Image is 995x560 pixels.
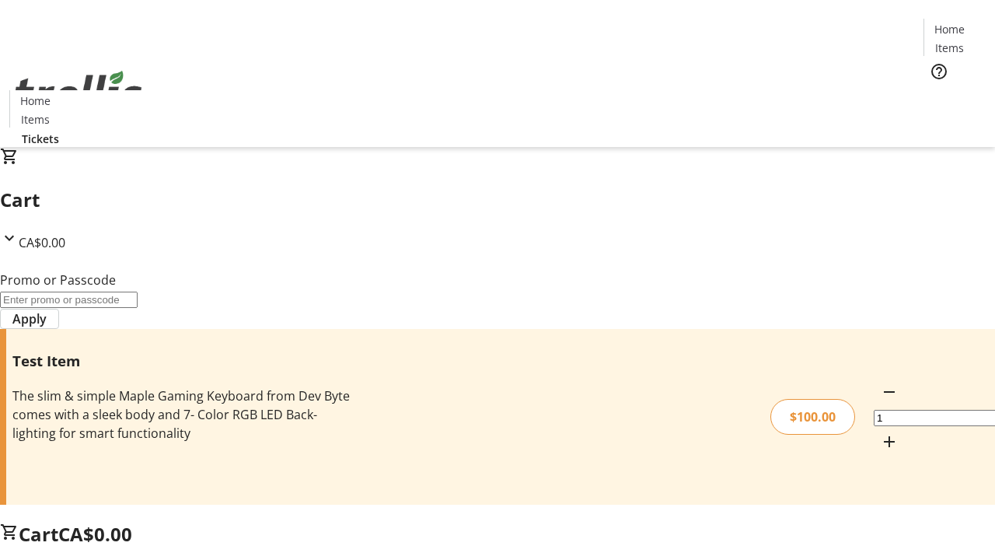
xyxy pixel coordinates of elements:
div: $100.00 [770,399,855,435]
a: Items [924,40,974,56]
span: Apply [12,310,47,328]
button: Decrement by one [874,376,905,408]
span: Tickets [22,131,59,147]
span: Home [934,21,965,37]
button: Help [923,56,955,87]
span: Items [935,40,964,56]
span: Home [20,93,51,109]
a: Home [10,93,60,109]
a: Tickets [923,90,986,107]
img: Orient E2E Organization Bm2olJiWBX's Logo [9,54,148,131]
a: Home [924,21,974,37]
h3: Test Item [12,350,352,372]
button: Increment by one [874,426,905,457]
span: Tickets [936,90,973,107]
span: CA$0.00 [58,521,132,547]
div: The slim & simple Maple Gaming Keyboard from Dev Byte comes with a sleek body and 7- Color RGB LE... [12,387,352,443]
a: Tickets [9,131,72,147]
span: Items [21,111,50,128]
span: CA$0.00 [19,234,65,251]
a: Items [10,111,60,128]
